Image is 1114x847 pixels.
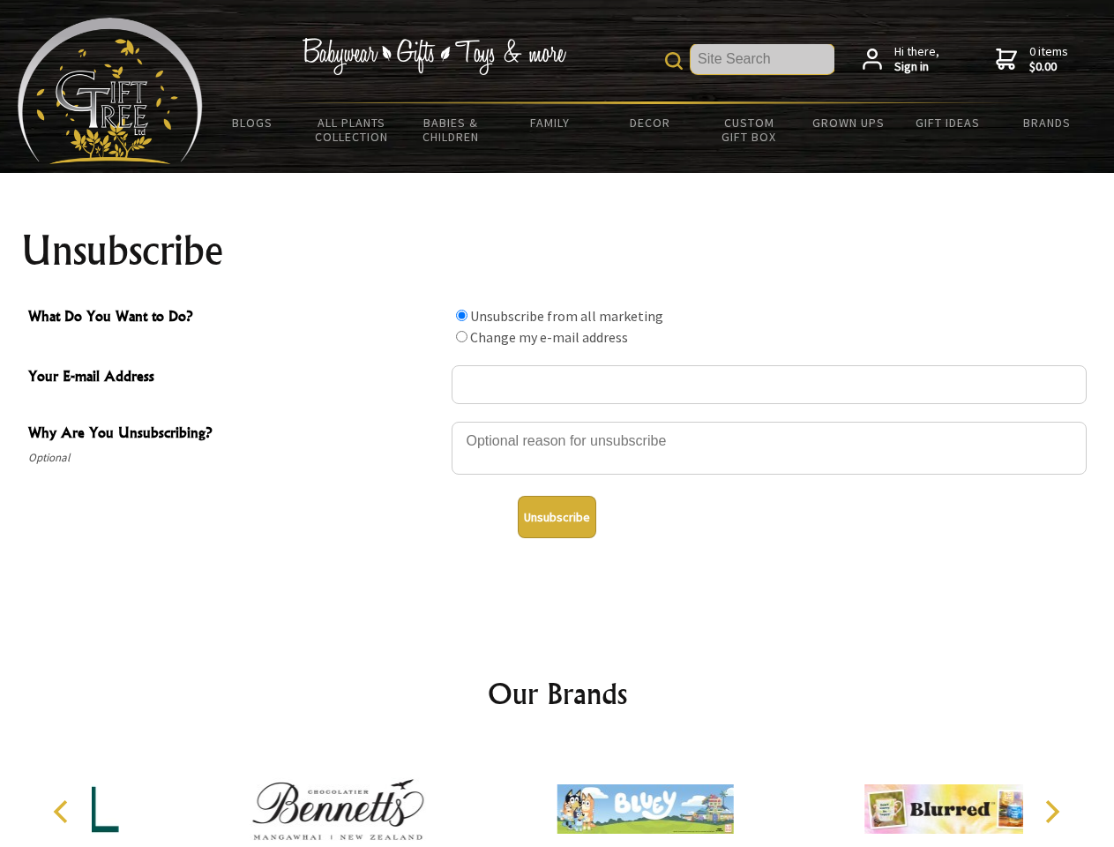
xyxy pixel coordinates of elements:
textarea: Why Are You Unsubscribing? [452,422,1087,475]
input: What Do You Want to Do? [456,331,467,342]
a: All Plants Collection [303,104,402,155]
a: Brands [998,104,1097,141]
a: Custom Gift Box [699,104,799,155]
h2: Our Brands [35,672,1080,715]
img: Babywear - Gifts - Toys & more [302,38,566,75]
input: Your E-mail Address [452,365,1087,404]
input: What Do You Want to Do? [456,310,467,321]
span: Hi there, [894,44,939,75]
img: product search [665,52,683,70]
img: Babyware - Gifts - Toys and more... [18,18,203,164]
a: Grown Ups [798,104,898,141]
h1: Unsubscribe [21,229,1094,272]
span: Why Are You Unsubscribing? [28,422,443,447]
a: Hi there,Sign in [863,44,939,75]
strong: Sign in [894,59,939,75]
input: Site Search [691,44,834,74]
span: Your E-mail Address [28,365,443,391]
a: Family [501,104,601,141]
a: Babies & Children [401,104,501,155]
button: Unsubscribe [518,496,596,538]
label: Change my e-mail address [470,328,628,346]
a: Gift Ideas [898,104,998,141]
span: Optional [28,447,443,468]
a: BLOGS [203,104,303,141]
a: 0 items$0.00 [996,44,1068,75]
a: Decor [600,104,699,141]
button: Next [1032,792,1071,831]
span: What Do You Want to Do? [28,305,443,331]
button: Previous [44,792,83,831]
label: Unsubscribe from all marketing [470,307,663,325]
strong: $0.00 [1029,59,1068,75]
span: 0 items [1029,43,1068,75]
